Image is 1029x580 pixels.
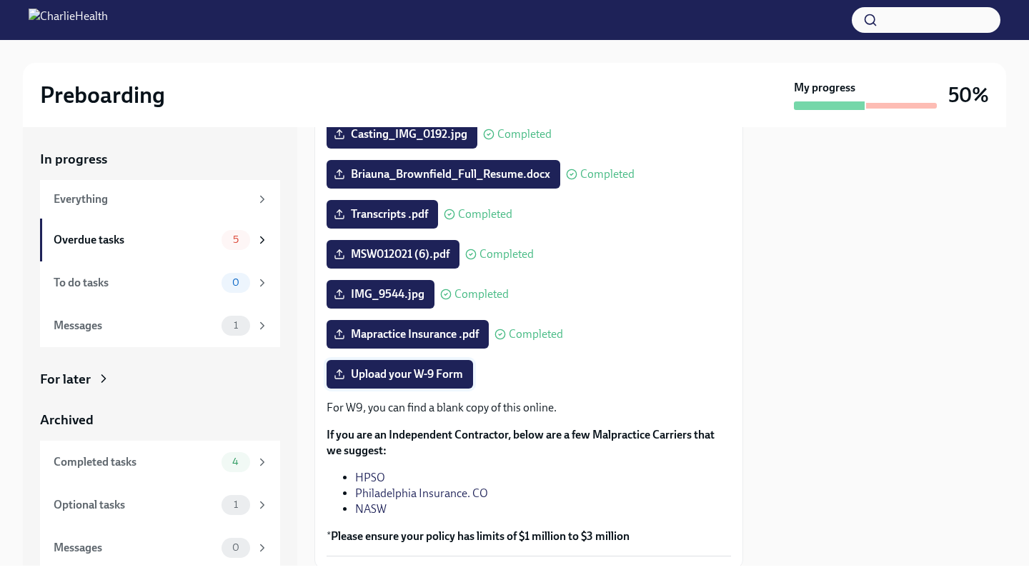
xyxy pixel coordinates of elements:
div: To do tasks [54,275,216,291]
a: Completed tasks4 [40,441,280,484]
span: Transcripts .pdf [337,207,428,221]
a: For later [40,370,280,389]
span: Mapractice Insurance .pdf [337,327,479,341]
label: Transcripts .pdf [327,200,438,229]
a: Philadelphia Insurance. CO [355,486,488,500]
a: HPSO [355,471,385,484]
span: Completed [479,249,534,260]
label: MSW012021 (6).pdf [327,240,459,269]
strong: If you are an Independent Contractor, below are a few Malpractice Carriers that we suggest: [327,428,715,457]
span: Briauna_Brownfield_Full_Resume.docx [337,167,550,181]
span: 5 [224,234,247,245]
h3: 50% [948,82,989,108]
div: Completed tasks [54,454,216,470]
a: Overdue tasks5 [40,219,280,261]
label: Casting_IMG_0192.jpg [327,120,477,149]
strong: Please ensure your policy has limits of $1 million to $3 million [331,529,630,543]
div: Everything [54,191,250,207]
span: 1 [225,499,247,510]
span: MSW012021 (6).pdf [337,247,449,261]
a: Optional tasks1 [40,484,280,526]
a: To do tasks0 [40,261,280,304]
div: Overdue tasks [54,232,216,248]
span: Completed [509,329,563,340]
div: Optional tasks [54,497,216,513]
label: IMG_9544.jpg [327,280,434,309]
a: NASW [355,502,387,516]
a: Messages0 [40,526,280,569]
label: Mapractice Insurance .pdf [327,320,489,349]
a: In progress [40,150,280,169]
div: Messages [54,540,216,556]
span: IMG_9544.jpg [337,287,424,301]
a: Everything [40,180,280,219]
span: 1 [225,320,247,331]
div: Messages [54,318,216,334]
span: Casting_IMG_0192.jpg [337,127,467,141]
strong: My progress [794,80,855,96]
span: 0 [224,542,248,553]
h2: Preboarding [40,81,165,109]
img: CharlieHealth [29,9,108,31]
span: Upload your W-9 Form [337,367,463,381]
span: Completed [454,289,509,300]
p: For W9, you can find a blank copy of this online. [327,400,731,416]
label: Upload your W-9 Form [327,360,473,389]
span: 0 [224,277,248,288]
span: Completed [580,169,635,180]
a: Messages1 [40,304,280,347]
label: Briauna_Brownfield_Full_Resume.docx [327,160,560,189]
a: Archived [40,411,280,429]
span: Completed [497,129,552,140]
span: 4 [224,456,247,467]
div: For later [40,370,91,389]
span: Completed [458,209,512,220]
